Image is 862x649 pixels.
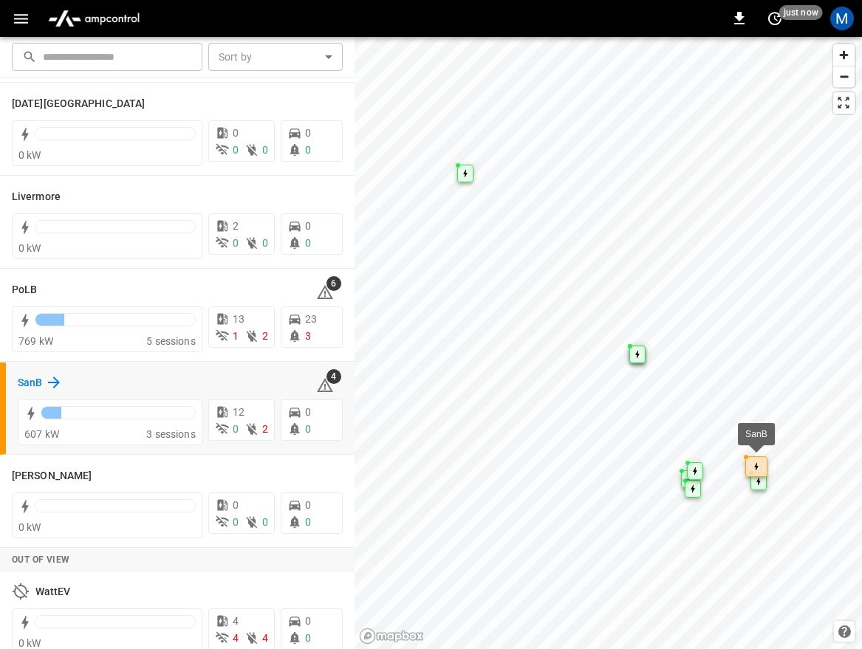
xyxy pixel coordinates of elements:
span: 12 [233,406,244,418]
span: 13 [233,313,244,325]
span: 0 [262,144,268,156]
span: 0 [233,237,239,249]
h6: Vernon [12,468,92,484]
span: 2 [233,220,239,232]
h6: Karma Center [12,96,145,112]
span: 0 [233,127,239,139]
span: 0 [305,127,311,139]
button: set refresh interval [763,7,787,30]
span: 3 sessions [146,428,196,440]
div: Map marker [745,456,767,477]
img: ampcontrol.io logo [42,4,146,32]
strong: Out of View [12,554,69,565]
div: Map marker [687,462,703,480]
span: 0 kW [18,242,41,254]
span: 0 [233,423,239,435]
span: 0 [233,144,239,156]
button: Zoom out [833,66,855,87]
span: 0 [262,516,268,528]
button: Zoom in [833,44,855,66]
span: 0 [305,237,311,249]
span: 0 [305,499,311,511]
span: 0 [305,516,311,528]
span: 2 [262,330,268,342]
span: 0 kW [18,149,41,161]
h6: PoLB [12,282,37,298]
a: Mapbox homepage [359,628,424,645]
span: 607 kW [24,428,59,440]
span: 23 [305,313,317,325]
span: 1 [233,330,239,342]
div: SanB [745,427,767,442]
span: just now [779,5,823,20]
span: 0 [233,499,239,511]
span: 0 [305,220,311,232]
h6: SanB [18,375,42,391]
span: 0 [305,406,311,418]
h6: WattEV [35,584,71,600]
span: 0 kW [18,637,41,649]
span: 6 [326,276,341,291]
span: 4 [233,632,239,644]
div: profile-icon [830,7,854,30]
div: Map marker [750,473,767,490]
span: 3 [305,330,311,342]
span: 769 kW [18,335,53,347]
span: 0 [305,615,311,627]
span: 0 kW [18,521,41,533]
span: 0 [305,632,311,644]
div: Map marker [685,480,701,498]
span: 0 [305,144,311,156]
span: 4 [233,615,239,627]
span: 0 [262,237,268,249]
span: 0 [305,423,311,435]
div: Map marker [457,165,473,182]
div: Map marker [681,470,697,488]
div: Map marker [629,346,646,363]
canvas: Map [355,37,862,649]
span: 5 sessions [146,335,196,347]
span: 2 [262,423,268,435]
h6: Livermore [12,189,61,205]
span: 4 [326,369,341,384]
span: 4 [262,632,268,644]
span: 0 [233,516,239,528]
